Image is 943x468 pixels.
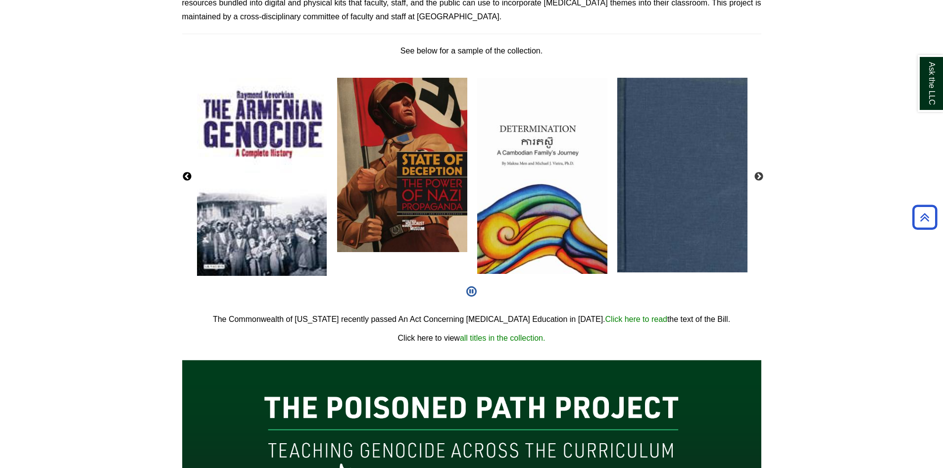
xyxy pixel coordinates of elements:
p: See below for a sample of the collection. [182,44,761,58]
span: Click here to view [398,334,546,342]
img: Teaching, Learning, and the Holocaust [612,73,752,277]
span: The Commonwealth of [US_STATE] recently passed An Act Concerning [MEDICAL_DATA] Education in [DAT... [213,315,730,323]
a: Click here to read [605,315,667,323]
a: all titles in the collection [460,334,543,342]
div: This box contains rotating images [192,73,751,281]
a: Back to Top [909,210,941,224]
img: State of Deception [332,73,472,257]
button: Pause [463,281,480,303]
button: Next [754,172,764,182]
span: . [543,334,545,342]
img: Determination [472,73,612,278]
img: The Armenian Genocide [192,73,332,281]
button: Previous [182,172,192,182]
